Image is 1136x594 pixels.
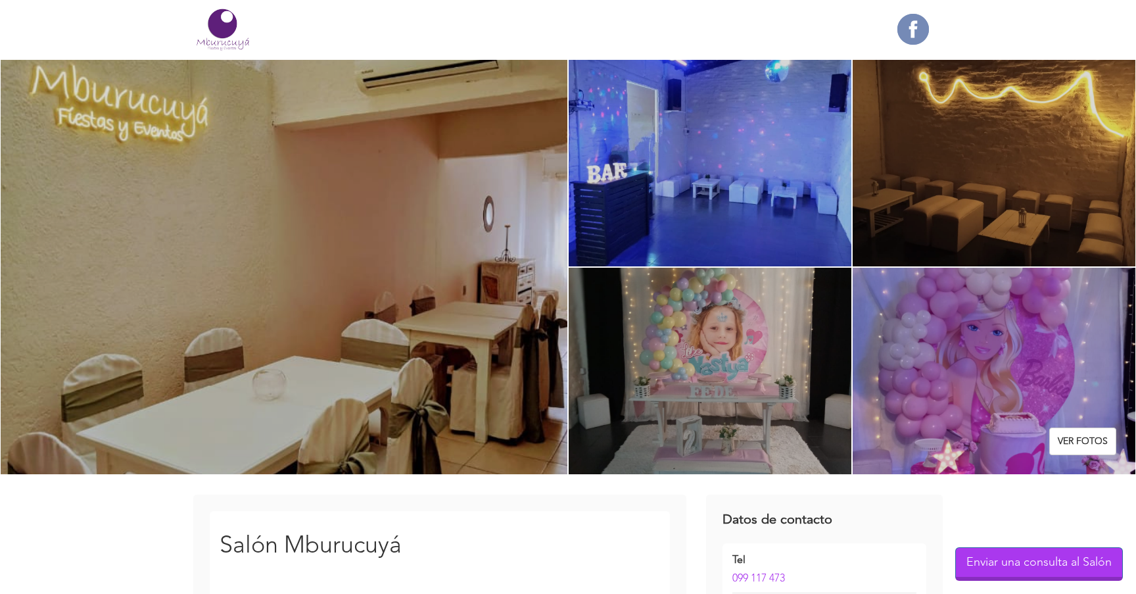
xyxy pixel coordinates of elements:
[732,574,785,584] a: 099 117 473
[894,11,932,48] img: facebook_color_bg_white.png
[732,553,916,572] dt: Tel
[955,547,1123,581] a: Enviar una consulta al Salón
[722,511,926,543] span: Datos de contacto
[220,534,660,560] h1: Salón Mburucuyá
[1049,428,1116,455] a: Ver fotos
